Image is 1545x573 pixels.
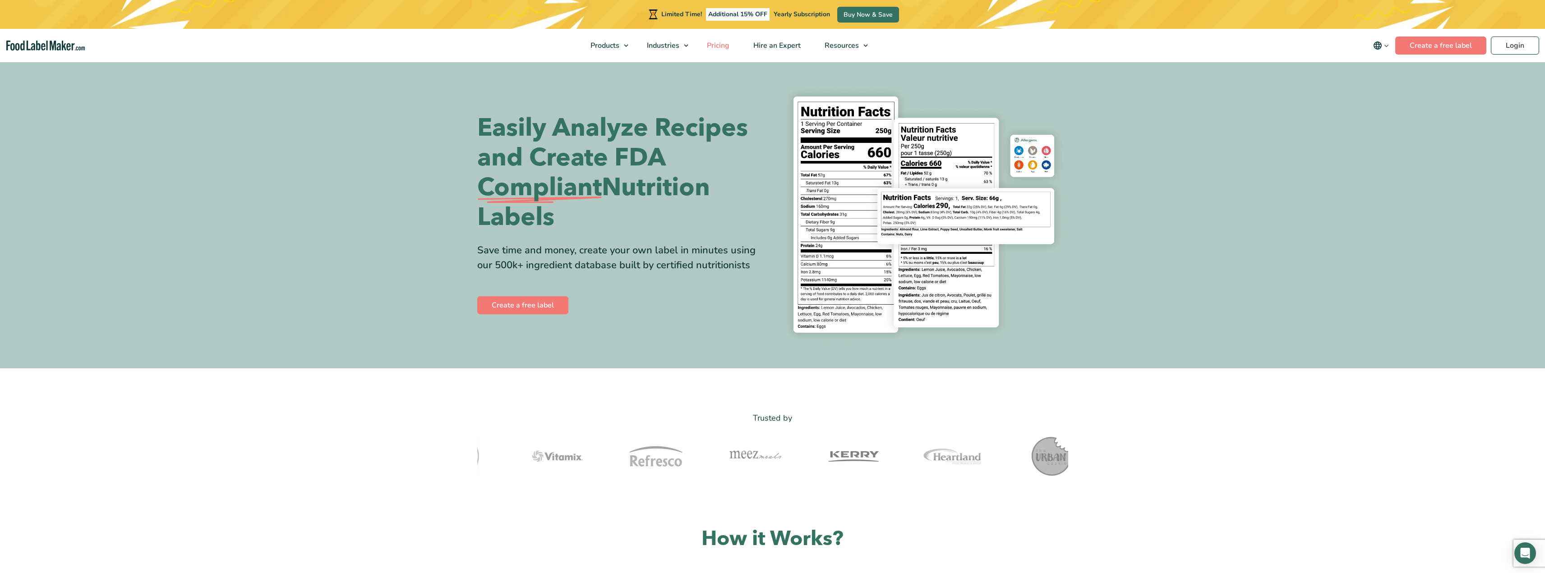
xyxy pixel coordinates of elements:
span: Pricing [704,41,730,50]
a: Industries [635,29,693,62]
span: Limited Time! [661,10,702,18]
span: Additional 15% OFF [706,8,770,21]
a: Resources [813,29,872,62]
h2: How it Works? [477,526,1068,552]
a: Create a free label [477,296,568,314]
a: Login [1491,37,1539,55]
span: Compliant [477,173,602,202]
div: Save time and money, create your own label in minutes using our 500k+ ingredient database built b... [477,243,766,273]
h1: Easily Analyze Recipes and Create FDA Nutrition Labels [477,113,766,232]
a: Pricing [695,29,739,62]
p: Trusted by [477,412,1068,425]
a: Buy Now & Save [837,7,899,23]
span: Industries [644,41,680,50]
span: Products [588,41,620,50]
a: Hire an Expert [742,29,811,62]
span: Yearly Subscription [774,10,830,18]
div: Open Intercom Messenger [1514,542,1536,564]
span: Hire an Expert [751,41,802,50]
a: Create a free label [1395,37,1486,55]
a: Products [579,29,633,62]
span: Resources [822,41,860,50]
